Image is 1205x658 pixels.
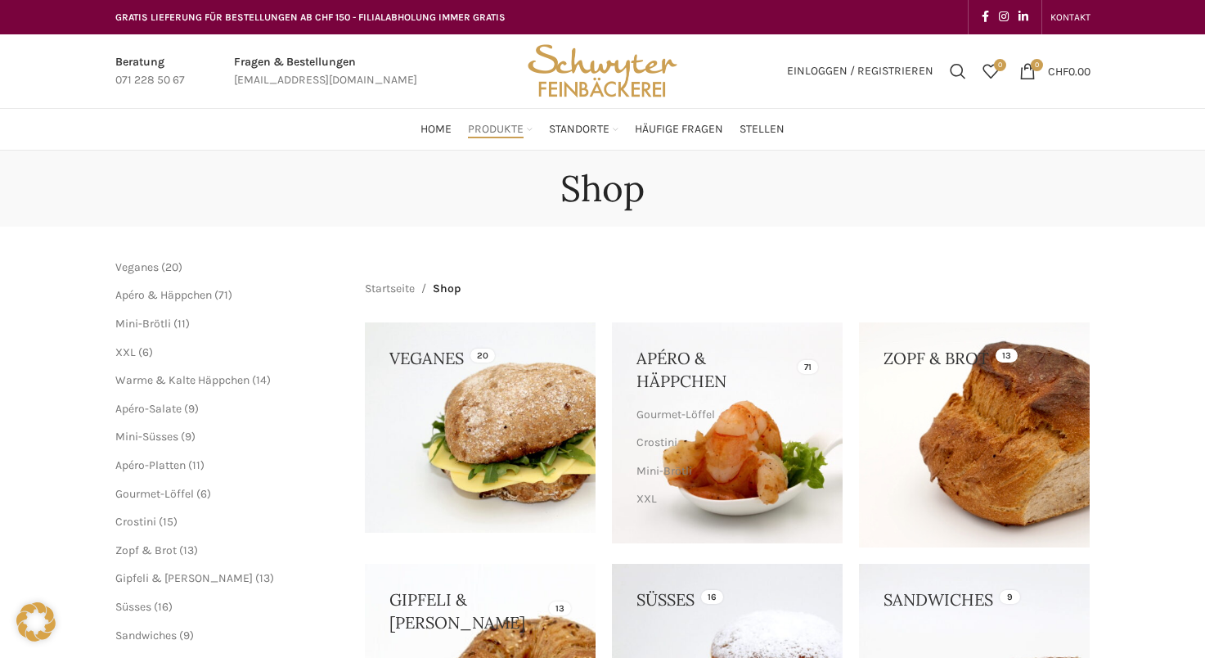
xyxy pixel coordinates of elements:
span: 13 [259,571,270,585]
a: Facebook social link [977,6,994,29]
span: Stellen [740,122,785,137]
span: 13 [183,543,194,557]
span: KONTAKT [1050,11,1090,23]
a: Mini-Brötli [115,317,171,331]
a: Infobox link [234,53,417,90]
bdi: 0.00 [1048,64,1090,78]
a: Mini-Brötli [636,457,814,485]
span: 14 [256,373,267,387]
span: Standorte [549,122,609,137]
span: 15 [163,515,173,529]
img: Bäckerei Schwyter [522,34,682,108]
a: Warme & Kalte Häppchen [636,513,814,541]
a: Startseite [365,280,415,298]
a: Mini-Süsses [115,430,178,444]
span: GRATIS LIEFERUNG FÜR BESTELLUNGEN AB CHF 150 - FILIALABHOLUNG IMMER GRATIS [115,11,506,23]
span: 20 [165,260,178,274]
span: 9 [188,402,195,416]
a: Veganes [115,260,159,274]
a: XXL [115,345,136,359]
a: 0 [974,55,1007,88]
span: 9 [185,430,191,444]
span: 11 [192,458,200,472]
a: Häufige Fragen [635,113,723,146]
a: Gipfeli & [PERSON_NAME] [115,571,253,585]
span: 6 [142,345,149,359]
a: Site logo [522,63,682,77]
span: Produkte [468,122,524,137]
span: 16 [158,600,169,614]
a: Crostini [636,429,814,457]
span: Häufige Fragen [635,122,723,137]
a: Einloggen / Registrieren [779,55,942,88]
a: Infobox link [115,53,185,90]
span: 71 [218,288,228,302]
span: Home [420,122,452,137]
a: XXL [636,485,814,513]
a: Stellen [740,113,785,146]
div: Main navigation [107,113,1099,146]
a: KONTAKT [1050,1,1090,34]
a: Apéro & Häppchen [115,288,212,302]
a: Süsses [115,600,151,614]
span: Einloggen / Registrieren [787,65,933,77]
a: Produkte [468,113,533,146]
a: Suchen [942,55,974,88]
span: 11 [178,317,186,331]
span: 0 [994,59,1006,71]
span: 9 [183,629,190,642]
a: Apéro-Platten [115,458,186,472]
a: Crostini [115,515,156,529]
span: 0 [1031,59,1043,71]
a: Linkedin social link [1014,6,1033,29]
a: Instagram social link [994,6,1014,29]
div: Meine Wunschliste [974,55,1007,88]
span: 6 [200,487,207,501]
span: CHF [1048,64,1068,78]
nav: Breadcrumb [365,280,461,298]
span: Shop [433,280,461,298]
a: Gourmet-Löffel [115,487,194,501]
h1: Shop [560,167,645,210]
a: Gourmet-Löffel [636,401,814,429]
a: Standorte [549,113,618,146]
a: Zopf & Brot [115,543,177,557]
a: Home [420,113,452,146]
a: Apéro-Salate [115,402,182,416]
div: Secondary navigation [1042,1,1099,34]
a: 0 CHF0.00 [1011,55,1099,88]
a: Warme & Kalte Häppchen [115,373,250,387]
a: Sandwiches [115,629,177,642]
